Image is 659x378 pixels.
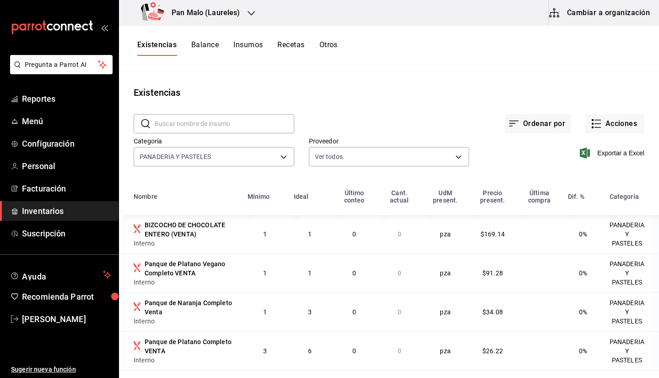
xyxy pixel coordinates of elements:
span: 0 [352,308,356,316]
span: 1 [263,269,267,277]
div: BIZCOCHO DE CHOCOLATE ENTERO (VENTA) [145,220,237,239]
div: Interno [134,356,237,365]
div: Interno [134,278,237,287]
button: Exportar a Excel [582,148,644,159]
span: 0% [579,308,587,316]
span: 0% [579,347,587,355]
button: Acciones [585,114,644,133]
div: Panque de Naranja Completo Venta [145,298,237,317]
div: Panque de Platano Completo VENTA [145,337,237,356]
span: 1 [308,269,312,277]
td: pza [422,292,469,331]
div: Interno [134,239,237,248]
span: 0% [579,269,587,277]
span: 1 [263,308,267,316]
div: Último conteo [337,189,371,204]
span: Ayuda [22,269,99,280]
span: 0 [398,269,401,277]
button: Insumos [233,40,263,56]
span: $169.14 [481,230,505,238]
span: Recomienda Parrot [22,290,111,303]
span: 1 [263,230,267,238]
div: Nombre [134,193,157,200]
span: 0 [352,230,356,238]
button: Recetas [277,40,304,56]
div: UdM present. [427,189,464,204]
div: Última compra [522,189,557,204]
td: pza [422,253,469,292]
div: Dif. % [568,193,584,200]
div: Precio present. [475,189,511,204]
div: Mínimo [248,193,270,200]
button: Ordenar por [505,114,571,133]
span: Inventarios [22,205,111,217]
span: Menú [22,115,111,127]
span: $34.08 [482,308,503,316]
span: 0 [398,347,401,355]
span: Personal [22,160,111,172]
div: navigation tabs [137,40,338,56]
h3: Pan Malo (Laureles) [164,7,240,18]
svg: Insumo producido [134,263,141,272]
span: Facturación [22,182,111,195]
td: pza [422,215,469,253]
div: Categoría [610,193,639,200]
span: 0 [352,347,356,355]
span: Ver todos [315,152,343,161]
button: Existencias [137,40,177,56]
td: PANADERIA Y PASTELES [604,253,659,292]
span: Configuración [22,137,111,150]
span: 0% [579,230,587,238]
div: Panque de Platano Vegano Completo VENTA [145,259,237,278]
span: $26.22 [482,347,503,355]
span: $91.28 [482,269,503,277]
span: 0 [398,230,401,238]
td: PANADERIA Y PASTELES [604,215,659,253]
div: Existencias [134,86,180,99]
svg: Insumo producido [134,224,141,233]
button: Otros [319,40,338,56]
input: Buscar nombre de insumo [155,115,294,133]
td: PANADERIA Y PASTELES [604,292,659,331]
span: 0 [398,308,401,316]
span: 3 [308,308,312,316]
span: Pregunta a Parrot AI [25,60,98,70]
span: PANADERIA Y PASTELES [140,152,211,161]
label: Categoría [134,138,294,144]
button: open_drawer_menu [101,24,108,31]
a: Pregunta a Parrot AI [6,66,113,76]
span: Reportes [22,93,111,105]
td: PANADERIA Y PASTELES [604,331,659,370]
button: Balance [191,40,219,56]
div: Cant. actual [383,189,416,204]
td: pza [422,331,469,370]
div: Ideal [294,193,309,200]
span: 1 [308,230,312,238]
span: [PERSON_NAME] [22,313,111,325]
button: Pregunta a Parrot AI [10,55,113,74]
span: 6 [308,347,312,355]
span: Sugerir nueva función [11,365,111,374]
span: 3 [263,347,267,355]
label: Proveedor [309,138,470,144]
div: Interno [134,317,237,326]
svg: Insumo producido [134,302,141,311]
span: 0 [352,269,356,277]
svg: Insumo producido [134,341,141,350]
span: Suscripción [22,227,111,240]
